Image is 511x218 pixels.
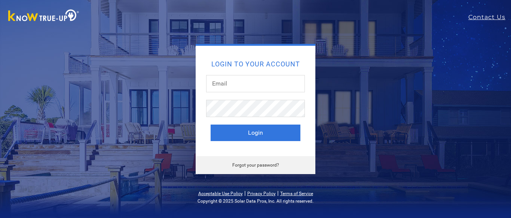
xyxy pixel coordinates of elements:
[232,162,279,168] a: Forgot your password?
[468,13,511,22] a: Contact Us
[211,61,300,68] h2: Login to your account
[244,189,246,197] span: |
[277,189,279,197] span: |
[247,191,276,196] a: Privacy Policy
[211,125,300,141] button: Login
[206,75,305,92] input: Email
[280,191,313,196] a: Terms of Service
[198,191,243,196] a: Acceptable Use Policy
[4,8,83,25] img: Know True-Up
